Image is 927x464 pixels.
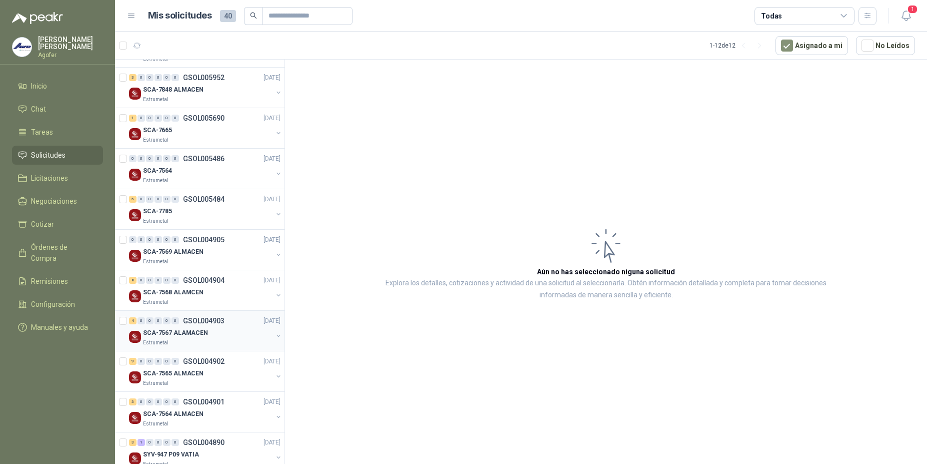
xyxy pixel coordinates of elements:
div: 0 [137,398,145,405]
div: 5 [129,196,136,203]
img: Company Logo [129,128,141,140]
img: Company Logo [129,209,141,221]
img: Logo peakr [12,12,63,24]
div: 0 [137,74,145,81]
p: SCA-7665 [143,126,172,135]
div: 0 [163,277,170,284]
p: SCA-7564 ALMACEN [143,409,203,419]
p: [DATE] [263,235,280,245]
div: 0 [146,317,153,324]
img: Company Logo [129,88,141,100]
p: [DATE] [263,73,280,83]
div: 0 [129,155,136,162]
p: GSOL004890 [183,439,224,446]
div: 0 [146,115,153,122]
div: 0 [137,155,145,162]
span: Configuración [31,299,75,310]
a: Manuales y ayuda [12,318,103,337]
div: 0 [163,358,170,365]
div: 0 [154,236,162,243]
p: Estrumetal [143,379,168,387]
div: 0 [137,358,145,365]
button: Asignado a mi [775,36,848,55]
div: 0 [146,358,153,365]
a: Licitaciones [12,169,103,188]
img: Company Logo [129,412,141,424]
a: 4 0 0 0 0 0 GSOL004903[DATE] Company LogoSCA-7567 ALAMACENEstrumetal [129,315,282,347]
div: 0 [137,196,145,203]
h3: Aún no has seleccionado niguna solicitud [537,266,675,277]
div: 0 [171,74,179,81]
p: SCA-7848 ALMACEN [143,85,203,95]
span: Tareas [31,127,53,138]
div: 0 [137,317,145,324]
span: Manuales y ayuda [31,322,88,333]
a: 0 0 0 0 0 0 GSOL004905[DATE] Company LogoSCA-7569 ALMACENEstrumetal [129,234,282,266]
img: Company Logo [129,250,141,262]
div: 0 [154,74,162,81]
p: SCA-7565 ALMACEN [143,369,203,378]
h1: Mis solicitudes [148,9,212,23]
a: Órdenes de Compra [12,238,103,268]
p: Estrumetal [143,217,168,225]
div: 0 [146,439,153,446]
div: 9 [129,358,136,365]
span: Negociaciones [31,196,77,207]
img: Company Logo [129,331,141,343]
img: Company Logo [12,38,31,57]
div: 1 - 12 de 12 [709,38,767,54]
div: 0 [171,358,179,365]
div: 0 [146,236,153,243]
p: [DATE] [263,357,280,366]
div: 0 [146,196,153,203]
p: GSOL005484 [183,196,224,203]
span: Inicio [31,81,47,92]
p: SCA-7568 ALAMCEN [143,288,203,297]
div: 0 [163,439,170,446]
button: No Leídos [856,36,915,55]
div: 0 [154,155,162,162]
div: 0 [154,317,162,324]
div: 0 [171,196,179,203]
div: 4 [129,317,136,324]
button: 1 [897,7,915,25]
span: Chat [31,104,46,115]
div: 0 [154,115,162,122]
div: 0 [163,398,170,405]
div: 3 [129,74,136,81]
div: 0 [171,398,179,405]
p: [DATE] [263,114,280,123]
div: 8 [129,277,136,284]
p: [DATE] [263,316,280,326]
a: 5 0 0 0 0 0 GSOL005484[DATE] Company LogoSCA-7785Estrumetal [129,193,282,225]
p: GSOL005486 [183,155,224,162]
div: 0 [171,317,179,324]
p: Estrumetal [143,420,168,428]
img: Company Logo [129,371,141,383]
a: 3 0 0 0 0 0 GSOL004901[DATE] Company LogoSCA-7564 ALMACENEstrumetal [129,396,282,428]
span: Cotizar [31,219,54,230]
div: 0 [154,439,162,446]
p: GSOL004904 [183,277,224,284]
div: 0 [163,155,170,162]
p: [DATE] [263,397,280,407]
p: SYV-947 P09 VATIA [143,450,199,459]
p: Estrumetal [143,298,168,306]
p: [PERSON_NAME] [PERSON_NAME] [38,36,103,50]
span: 1 [907,5,918,14]
div: 0 [154,196,162,203]
p: [DATE] [263,438,280,447]
div: 0 [171,115,179,122]
div: 0 [163,236,170,243]
div: 0 [171,155,179,162]
a: Configuración [12,295,103,314]
div: 1 [129,115,136,122]
span: Solicitudes [31,150,65,161]
a: 0 0 0 0 0 0 GSOL005486[DATE] Company LogoSCA-7564Estrumetal [129,153,282,185]
div: 1 [137,439,145,446]
span: search [250,12,257,19]
img: Company Logo [129,169,141,181]
div: 0 [137,115,145,122]
div: 3 [129,439,136,446]
p: [DATE] [263,154,280,164]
